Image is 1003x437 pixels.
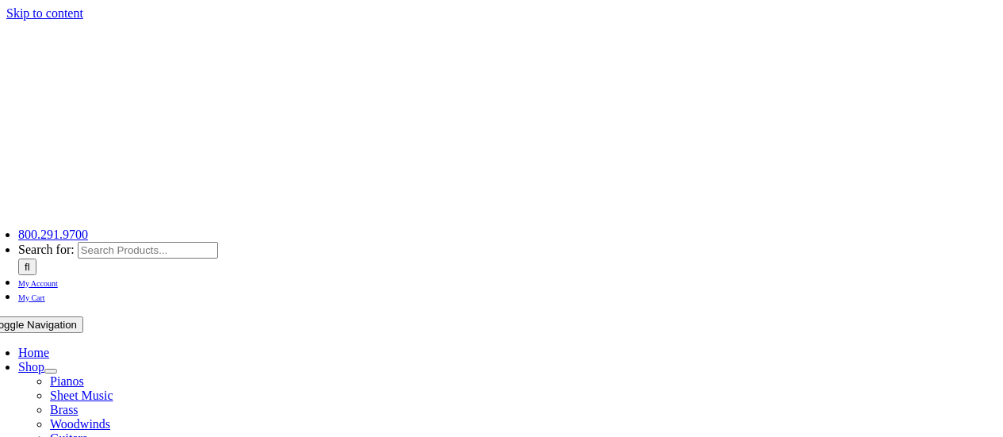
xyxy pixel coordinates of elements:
[18,360,44,374] a: Shop
[18,259,36,275] input: Search
[6,6,83,20] a: Skip to content
[18,346,49,359] a: Home
[18,275,58,289] a: My Account
[18,279,58,288] span: My Account
[50,374,84,388] a: Pianos
[50,389,113,402] a: Sheet Music
[44,369,57,374] button: Open submenu of Shop
[50,403,78,416] a: Brass
[78,242,218,259] input: Search Products...
[18,243,75,256] span: Search for:
[18,293,45,302] span: My Cart
[18,289,45,303] a: My Cart
[50,417,110,431] a: Woodwinds
[18,228,88,241] a: 800.291.9700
